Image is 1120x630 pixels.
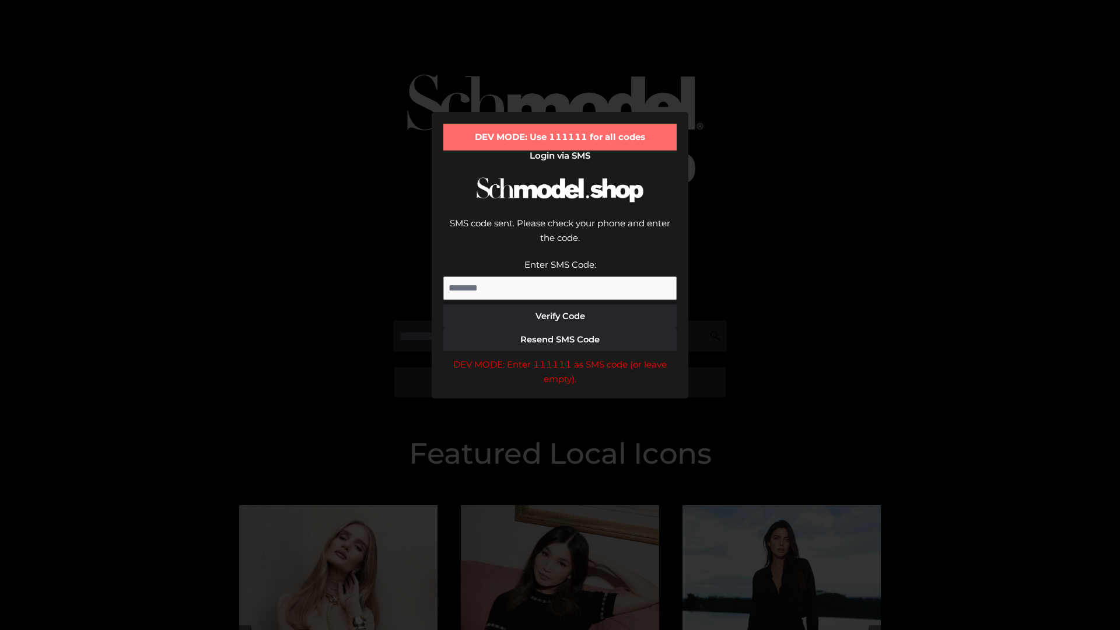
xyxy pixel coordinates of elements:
[443,150,677,161] h2: Login via SMS
[443,357,677,387] div: DEV MODE: Enter 111111 as SMS code (or leave empty).
[524,259,596,270] label: Enter SMS Code:
[473,167,647,213] img: Schmodel Logo
[443,216,677,257] div: SMS code sent. Please check your phone and enter the code.
[443,304,677,328] button: Verify Code
[443,328,677,351] button: Resend SMS Code
[443,124,677,150] div: DEV MODE: Use 111111 for all codes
